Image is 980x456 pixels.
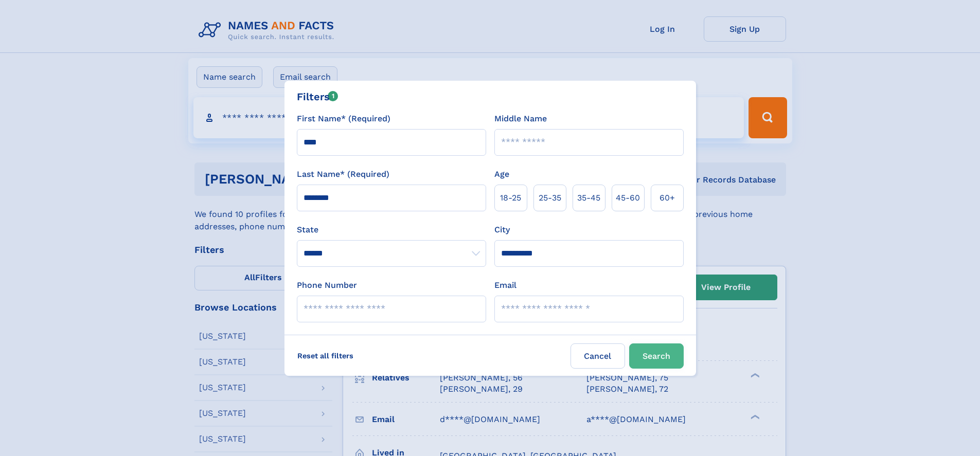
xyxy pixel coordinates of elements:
[494,224,510,236] label: City
[616,192,640,204] span: 45‑60
[297,279,357,291] label: Phone Number
[494,279,516,291] label: Email
[629,343,684,369] button: Search
[494,168,509,180] label: Age
[297,113,390,125] label: First Name* (Required)
[571,343,625,369] label: Cancel
[297,224,486,236] label: State
[660,192,675,204] span: 60+
[577,192,600,204] span: 35‑45
[297,168,389,180] label: Last Name* (Required)
[539,192,561,204] span: 25‑35
[291,343,360,368] label: Reset all filters
[500,192,521,204] span: 18‑25
[494,113,547,125] label: Middle Name
[297,89,338,104] div: Filters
